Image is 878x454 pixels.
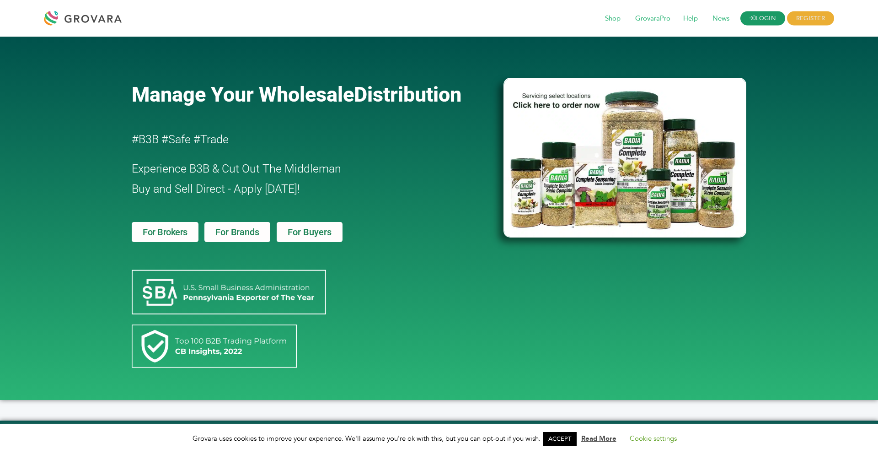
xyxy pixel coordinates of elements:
span: For Brands [215,227,259,237]
span: Distribution [354,82,461,107]
a: GrovaraPro [629,14,677,24]
span: Shop [599,10,627,27]
a: Cookie settings [630,434,677,443]
a: Manage Your WholesaleDistribution [132,82,488,107]
a: For Brands [204,222,270,242]
a: Help [677,14,704,24]
a: ACCEPT [543,432,577,446]
h2: #B3B #Safe #Trade [132,130,451,150]
span: News [706,10,736,27]
span: Buy and Sell Direct - Apply [DATE]! [132,182,300,195]
span: GrovaraPro [629,10,677,27]
a: Shop [599,14,627,24]
span: Manage Your Wholesale [132,82,354,107]
a: For Buyers [277,222,343,242]
span: Help [677,10,704,27]
a: Read More [581,434,616,443]
a: For Brokers [132,222,198,242]
a: LOGIN [740,11,785,26]
span: For Buyers [288,227,332,237]
span: Grovara uses cookies to improve your experience. We'll assume you're ok with this, but you can op... [193,434,686,443]
span: REGISTER [787,11,834,26]
a: News [706,14,736,24]
span: Experience B3B & Cut Out The Middleman [132,162,341,175]
span: For Brokers [143,227,187,237]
